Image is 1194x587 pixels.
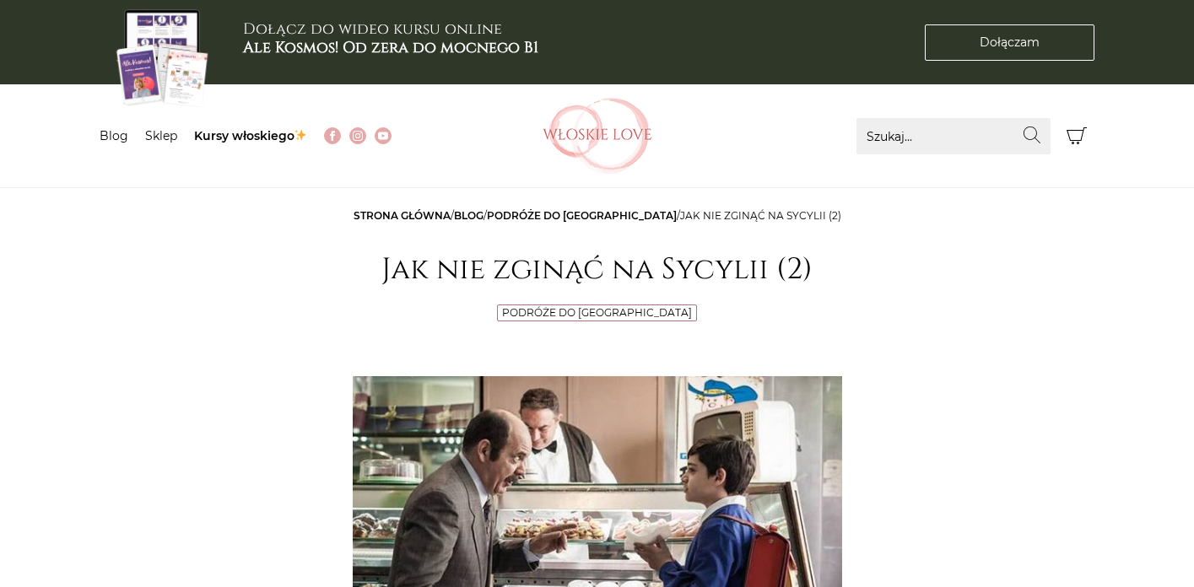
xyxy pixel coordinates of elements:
[100,128,128,143] a: Blog
[502,306,692,319] a: Podróże do [GEOGRAPHIC_DATA]
[353,252,842,288] h1: Jak nie zginąć na Sycylii (2)
[1059,118,1095,154] button: Koszyk
[980,34,1040,51] span: Dołączam
[925,24,1094,61] a: Dołączam
[856,118,1051,154] input: Szukaj...
[454,209,484,222] a: Blog
[543,98,652,174] img: Włoskielove
[243,20,538,57] h3: Dołącz do wideo kursu online
[294,129,306,141] img: ✨
[354,209,841,222] span: / / /
[145,128,177,143] a: Sklep
[194,128,308,143] a: Kursy włoskiego
[680,209,841,222] span: Jak nie zginąć na Sycylii (2)
[354,209,451,222] a: Strona główna
[243,37,538,58] b: Ale Kosmos! Od zera do mocnego B1
[487,209,677,222] a: Podróże do [GEOGRAPHIC_DATA]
